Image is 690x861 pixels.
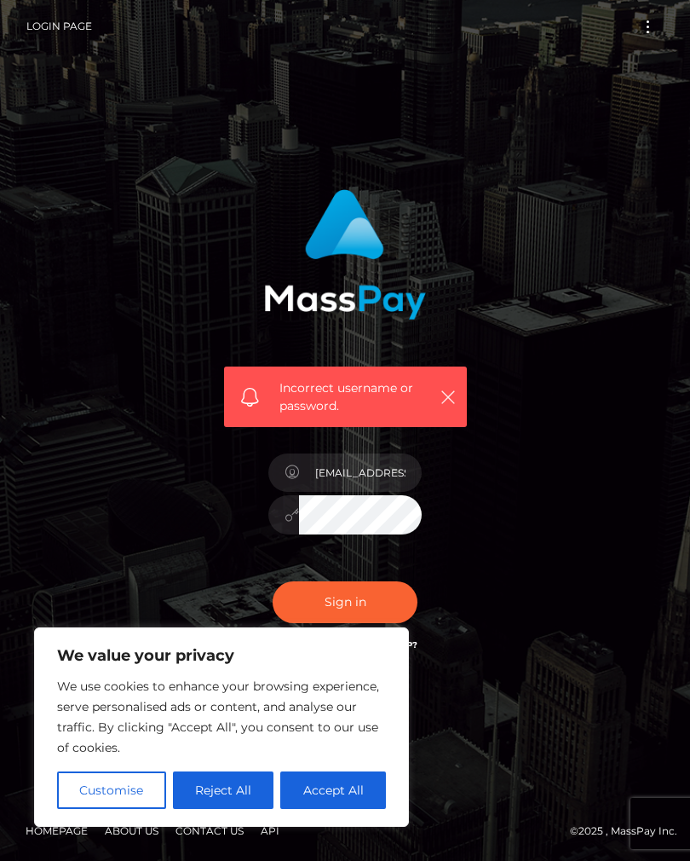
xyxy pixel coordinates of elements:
a: Login Page [26,9,92,44]
input: Username... [299,454,422,492]
button: Reject All [173,771,274,809]
button: Accept All [280,771,386,809]
a: Homepage [19,818,95,844]
div: We value your privacy [34,627,409,827]
a: About Us [98,818,165,844]
button: Sign in [273,581,417,623]
p: We value your privacy [57,645,386,666]
button: Toggle navigation [632,15,664,38]
a: Contact Us [169,818,250,844]
div: © 2025 , MassPay Inc. [13,822,677,841]
img: MassPay Login [264,189,426,320]
a: API [254,818,286,844]
span: Incorrect username or password. [279,379,431,415]
p: We use cookies to enhance your browsing experience, serve personalised ads or content, and analys... [57,676,386,758]
button: Customise [57,771,166,809]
